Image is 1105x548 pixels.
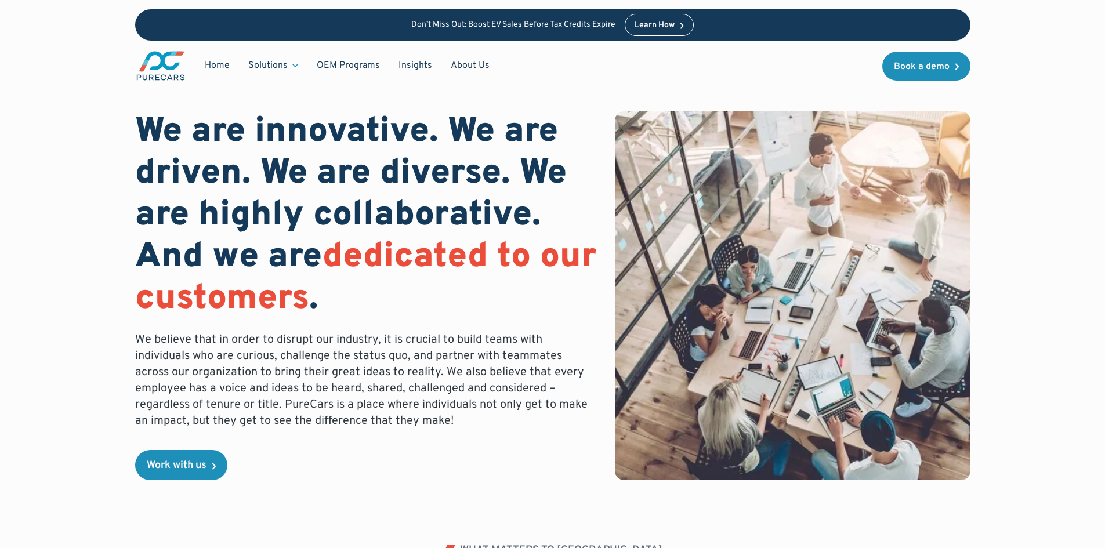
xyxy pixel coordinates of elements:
div: Book a demo [894,62,950,71]
p: Don’t Miss Out: Boost EV Sales Before Tax Credits Expire [411,20,615,30]
a: main [135,50,186,82]
div: Solutions [239,55,307,77]
p: We believe that in order to disrupt our industry, it is crucial to build teams with individuals w... [135,332,597,429]
a: Insights [389,55,441,77]
span: dedicated to our customers [135,235,596,321]
h1: We are innovative. We are driven. We are diverse. We are highly collaborative. And we are . [135,111,597,320]
a: Home [195,55,239,77]
a: OEM Programs [307,55,389,77]
div: Learn How [635,21,675,30]
div: Work with us [147,460,206,471]
div: Solutions [248,59,288,72]
a: Work with us [135,450,227,480]
a: Learn How [625,14,694,36]
a: Book a demo [882,52,970,81]
a: About Us [441,55,499,77]
img: bird eye view of a team working together [615,111,970,480]
img: purecars logo [135,50,186,82]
